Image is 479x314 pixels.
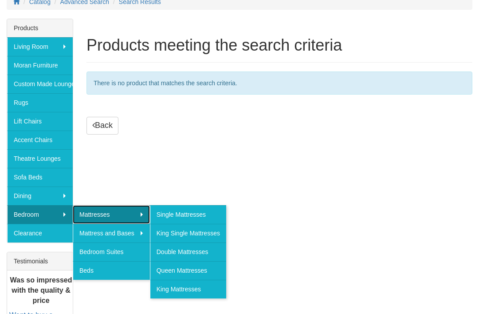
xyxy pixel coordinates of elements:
[73,224,150,242] a: Mattress and Bases
[150,261,226,280] a: Queen Mattresses
[7,149,73,168] a: Theatre Lounges
[86,72,472,95] div: There is no product that matches the search criteria.
[7,187,73,205] a: Dining
[7,37,73,56] a: Living Room
[7,252,73,270] div: Testimonials
[86,117,118,135] a: Back
[73,242,150,261] a: Bedroom Suites
[86,36,472,54] h1: Products meeting the search criteria
[73,205,150,224] a: Mattresses
[7,131,73,149] a: Accent Chairs
[7,224,73,242] a: Clearance
[150,280,226,298] a: King Mattresses
[150,205,226,224] a: Single Mattresses
[150,242,226,261] a: Double Mattresses
[7,19,73,37] div: Products
[7,75,73,93] a: Custom Made Lounges
[73,261,150,280] a: Beds
[7,205,73,224] a: Bedroom
[7,112,73,131] a: Lift Chairs
[7,56,73,75] a: Moran Furniture
[10,276,72,304] b: Was so impressed with the quality & price
[150,224,226,242] a: King Single Mattresses
[7,168,73,187] a: Sofa Beds
[7,93,73,112] a: Rugs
